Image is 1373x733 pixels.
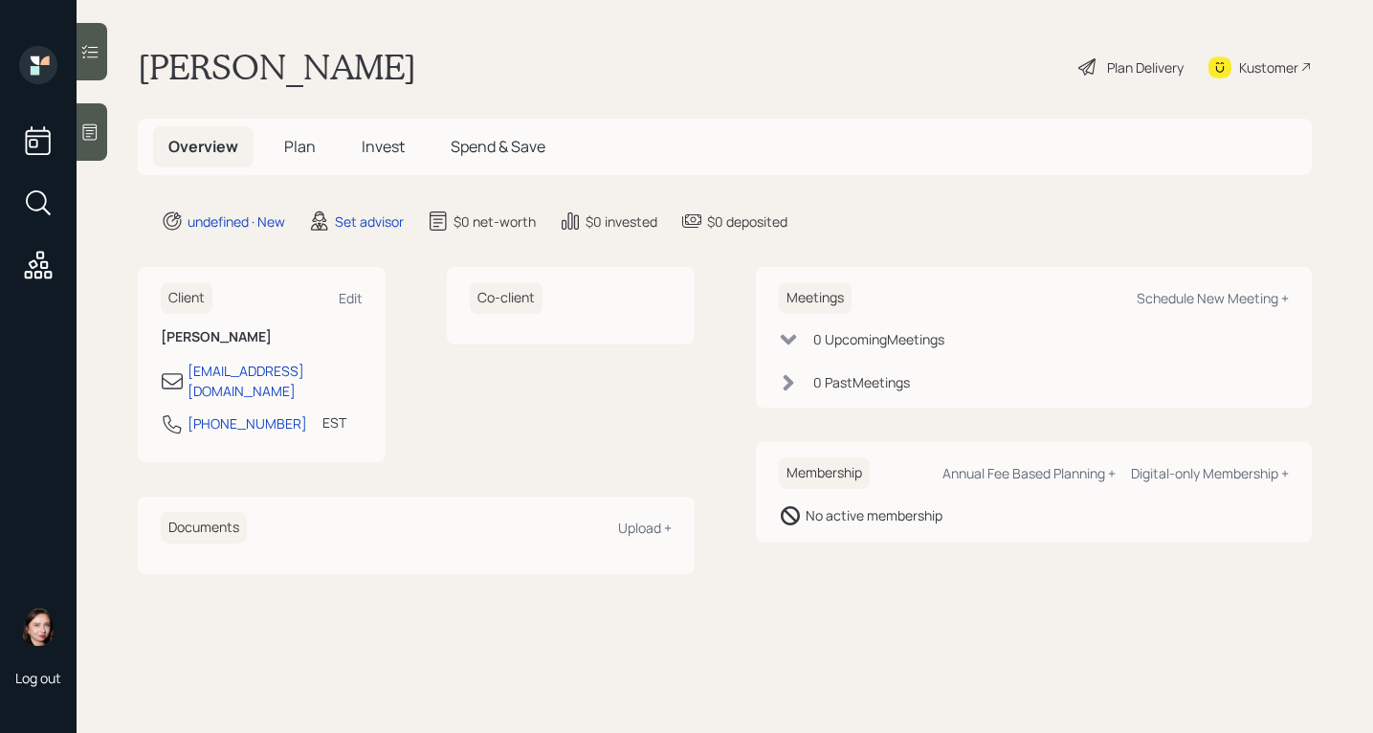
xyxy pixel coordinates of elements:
div: Digital-only Membership + [1131,464,1289,482]
h6: Membership [779,457,870,489]
div: $0 deposited [707,211,787,232]
div: Upload + [618,519,672,537]
div: Plan Delivery [1107,57,1184,78]
span: Plan [284,136,316,157]
img: aleksandra-headshot.png [19,608,57,646]
h6: Co-client [470,282,543,314]
div: Schedule New Meeting + [1137,289,1289,307]
div: [EMAIL_ADDRESS][DOMAIN_NAME] [188,361,363,401]
h6: Documents [161,512,247,544]
div: EST [322,412,346,433]
div: Log out [15,669,61,687]
div: $0 net-worth [454,211,536,232]
div: Annual Fee Based Planning + [942,464,1116,482]
span: Overview [168,136,238,157]
div: 0 Upcoming Meeting s [813,329,944,349]
div: Edit [339,289,363,307]
div: [PHONE_NUMBER] [188,413,307,433]
div: Set advisor [335,211,404,232]
h6: Client [161,282,212,314]
div: Kustomer [1239,57,1298,78]
h6: [PERSON_NAME] [161,329,363,345]
div: undefined · New [188,211,285,232]
span: Invest [362,136,405,157]
div: 0 Past Meeting s [813,372,910,392]
div: $0 invested [586,211,657,232]
div: No active membership [806,505,942,525]
h1: [PERSON_NAME] [138,46,416,88]
span: Spend & Save [451,136,545,157]
h6: Meetings [779,282,852,314]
